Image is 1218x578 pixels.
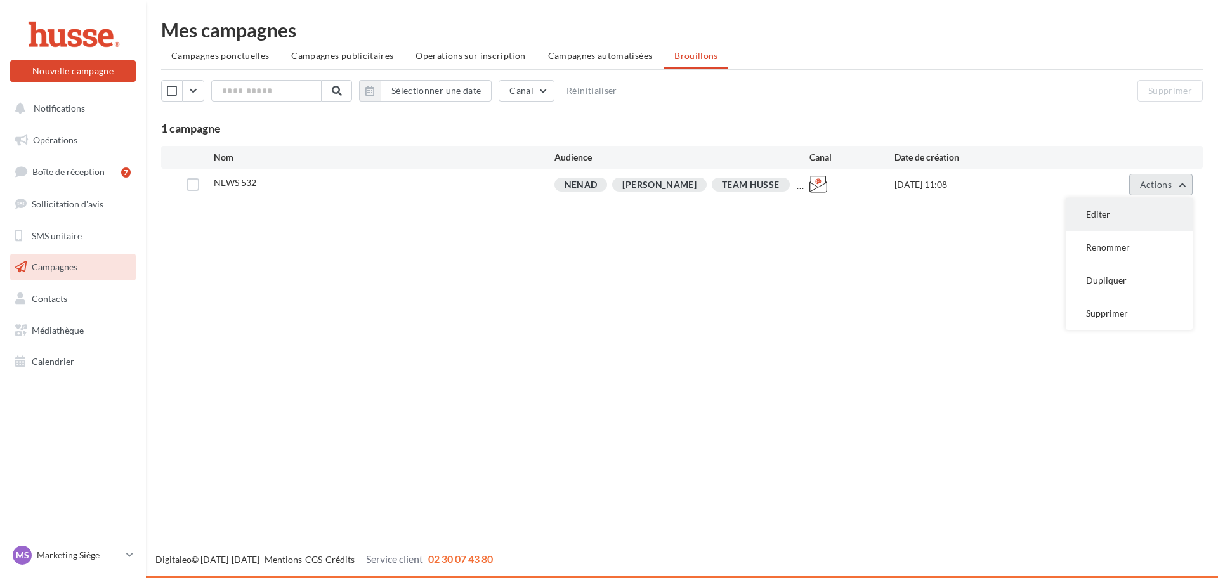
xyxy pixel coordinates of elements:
[10,543,136,567] a: MS Marketing Siège
[155,554,192,565] a: Digitaleo
[10,60,136,82] button: Nouvelle campagne
[1140,179,1172,190] span: Actions
[8,191,138,218] a: Sollicitation d'avis
[33,135,77,145] span: Opérations
[265,554,302,565] a: Mentions
[554,151,810,164] div: Audience
[8,348,138,375] a: Calendrier
[8,317,138,344] a: Médiathèque
[8,254,138,280] a: Campagnes
[712,178,790,192] div: TEAM HUSSE
[612,178,707,192] div: [PERSON_NAME]
[797,180,805,192] div: ...
[325,554,355,565] a: Crédits
[32,199,103,209] span: Sollicitation d'avis
[32,166,105,177] span: Boîte de réception
[561,83,622,98] button: Réinitialiser
[381,80,492,102] button: Sélectionner une date
[155,554,493,565] span: © [DATE]-[DATE] - - -
[8,286,138,312] a: Contacts
[1137,80,1203,102] button: Supprimer
[416,50,525,61] span: Operations sur inscription
[161,20,1203,39] div: Mes campagnes
[32,293,67,304] span: Contacts
[291,50,393,61] span: Campagnes publicitaires
[359,80,492,102] button: Sélectionner une date
[32,230,82,240] span: SMS unitaire
[1066,264,1193,297] button: Dupliquer
[809,151,894,164] div: Canal
[499,80,554,102] button: Canal
[554,178,608,192] div: NENAD
[171,50,269,61] span: Campagnes ponctuelles
[8,223,138,249] a: SMS unitaire
[8,95,133,122] button: Notifications
[16,549,29,562] span: MS
[37,549,121,562] p: Marketing Siège
[161,121,221,135] span: 1 campagne
[305,554,322,565] a: CGS
[121,167,131,178] div: 7
[428,553,493,565] span: 02 30 07 43 80
[214,177,256,188] span: NEWS 532
[214,151,554,164] div: Nom
[32,356,74,367] span: Calendrier
[548,50,653,61] span: Campagnes automatisées
[8,158,138,185] a: Boîte de réception7
[1066,198,1193,231] button: Editer
[34,103,85,114] span: Notifications
[894,151,1064,164] div: Date de création
[894,178,1064,191] div: [DATE] 11:08
[1066,297,1193,330] button: Supprimer
[1066,231,1193,264] button: Renommer
[32,325,84,336] span: Médiathèque
[1129,174,1193,195] button: Actions
[32,261,77,272] span: Campagnes
[366,553,423,565] span: Service client
[8,127,138,154] a: Opérations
